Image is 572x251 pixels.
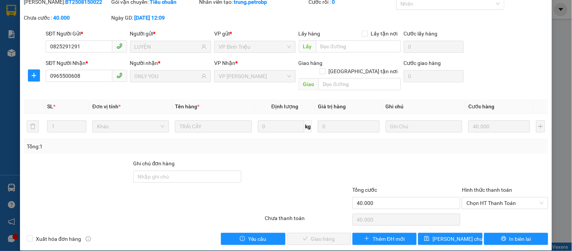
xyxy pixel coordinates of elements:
[46,59,127,67] div: SĐT Người Nhận
[248,235,267,243] span: Yêu cầu
[175,103,199,109] span: Tên hàng
[264,214,351,227] div: Chưa thanh toán
[46,29,127,38] div: SĐT Người Gửi
[468,120,530,132] input: 0
[462,187,512,193] label: Hình thức thanh toán
[299,78,319,90] span: Giao
[27,142,221,151] div: Tổng: 1
[319,78,401,90] input: Dọc đường
[383,99,465,114] th: Ghi chú
[219,71,291,82] span: VP Minh Hưng
[221,233,285,245] button: exclamation-circleYêu cầu
[353,233,417,245] button: plusThêm ĐH mới
[47,103,53,109] span: SL
[214,60,235,66] span: VP Nhận
[135,15,165,21] b: [DATE] 12:09
[404,60,441,66] label: Cước giao hàng
[318,120,380,132] input: 0
[214,29,295,38] div: VP gửi
[386,120,462,132] input: Ghi Chú
[97,121,164,132] span: Khác
[326,67,401,75] span: [GEOGRAPHIC_DATA] tận nơi
[501,236,506,242] span: printer
[24,14,110,22] div: Chưa cước :
[117,43,123,49] span: phone
[368,29,401,38] span: Lấy tận nơi
[468,103,494,109] span: Cước hàng
[304,120,312,132] span: kg
[299,60,323,66] span: Giao hàng
[86,236,91,242] span: info-circle
[418,233,482,245] button: save[PERSON_NAME] chuyển hoàn
[112,14,198,22] div: Ngày GD:
[133,160,175,166] label: Ghi chú đơn hàng
[536,120,545,132] button: plus
[92,103,121,109] span: Đơn vị tính
[373,235,405,243] span: Thêm ĐH mới
[353,187,377,193] span: Tổng cước
[316,40,401,52] input: Dọc đường
[424,236,429,242] span: save
[299,40,316,52] span: Lấy
[130,29,211,38] div: Người gửi
[404,41,464,53] input: Cước lấy hàng
[318,103,346,109] span: Giá trị hàng
[240,236,245,242] span: exclamation-circle
[404,70,464,82] input: Cước giao hàng
[509,235,531,243] span: In biên lai
[117,72,123,79] span: phone
[271,103,298,109] span: Định lượng
[299,31,321,37] span: Lấy hàng
[28,72,40,79] span: plus
[33,235,84,243] span: Xuất hóa đơn hàng
[135,43,200,51] input: Tên người gửi
[53,15,70,21] b: 40.000
[484,233,548,245] button: printerIn biên lai
[201,74,207,79] span: user
[175,120,251,132] input: VD: Bàn, Ghế
[287,233,351,245] button: checkGiao hàng
[219,41,291,52] span: VP Bình Triệu
[466,197,543,209] span: Chọn HT Thanh Toán
[27,120,39,132] button: delete
[432,235,504,243] span: [PERSON_NAME] chuyển hoàn
[364,236,370,242] span: plus
[130,59,211,67] div: Người nhận
[135,72,200,80] input: Tên người nhận
[133,171,242,183] input: Ghi chú đơn hàng
[404,31,438,37] label: Cước lấy hàng
[201,44,207,49] span: user
[28,69,40,82] button: plus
